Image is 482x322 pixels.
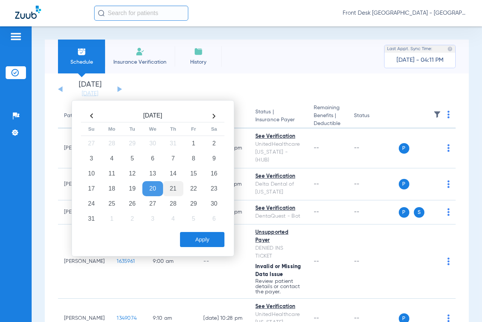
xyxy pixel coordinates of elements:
span: 1349074 [117,316,137,321]
span: Insurance Payer [255,116,302,124]
img: History [194,47,203,56]
span: -- [314,259,319,264]
button: Apply [180,232,224,247]
div: See Verification [255,303,302,311]
span: -- [314,316,319,321]
td: -- [348,200,399,224]
img: hamburger-icon [10,32,22,41]
span: [DATE] - 04:11 PM [397,56,444,64]
span: P [399,207,409,218]
span: Insurance Verification [111,58,169,66]
span: P [399,143,409,154]
div: UnitedHealthcare [US_STATE] - (HUB) [255,140,302,164]
th: Status [348,104,399,128]
span: -- [314,145,319,151]
span: S [414,207,424,218]
span: Invalid or Missing Data Issue [255,264,301,277]
img: group-dot-blue.svg [447,208,450,216]
li: [DATE] [67,81,113,98]
img: group-dot-blue.svg [447,111,450,118]
span: P [399,179,409,189]
img: group-dot-blue.svg [447,258,450,265]
a: [DATE] [67,90,113,98]
th: Remaining Benefits | [308,104,348,128]
div: Unsupported Payer [255,229,302,244]
div: Patient Name [64,112,97,120]
td: -- [197,224,249,299]
td: -- [348,128,399,168]
img: group-dot-blue.svg [447,180,450,188]
div: See Verification [255,204,302,212]
img: Search Icon [98,10,105,17]
span: Deductible [314,120,342,128]
td: -- [348,224,399,299]
iframe: Chat Widget [444,286,482,322]
div: Delta Dental of [US_STATE] [255,180,302,196]
div: Patient Name [64,112,105,120]
span: History [180,58,216,66]
div: DENIED INS TICKET [255,244,302,260]
th: [DATE] [102,110,204,122]
img: group-dot-blue.svg [447,144,450,152]
input: Search for patients [94,6,188,21]
td: -- [348,168,399,200]
span: Schedule [64,58,99,66]
td: [PERSON_NAME] [58,224,111,299]
span: Front Desk [GEOGRAPHIC_DATA] - [GEOGRAPHIC_DATA] | My Community Dental Centers [343,9,467,17]
span: Last Appt. Sync Time: [387,45,432,53]
img: Schedule [77,47,86,56]
td: 9:00 AM [147,224,197,299]
div: See Verification [255,133,302,140]
span: -- [314,209,319,215]
img: Manual Insurance Verification [136,47,145,56]
div: See Verification [255,172,302,180]
span: -- [314,182,319,187]
p: Review patient details or contact the payer. [255,279,302,295]
img: filter.svg [433,111,441,118]
img: last sync help info [447,46,453,52]
span: 1635961 [117,259,135,264]
th: Status | [249,104,308,128]
img: Zuub Logo [15,6,41,19]
div: DentaQuest - Bot [255,212,302,220]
